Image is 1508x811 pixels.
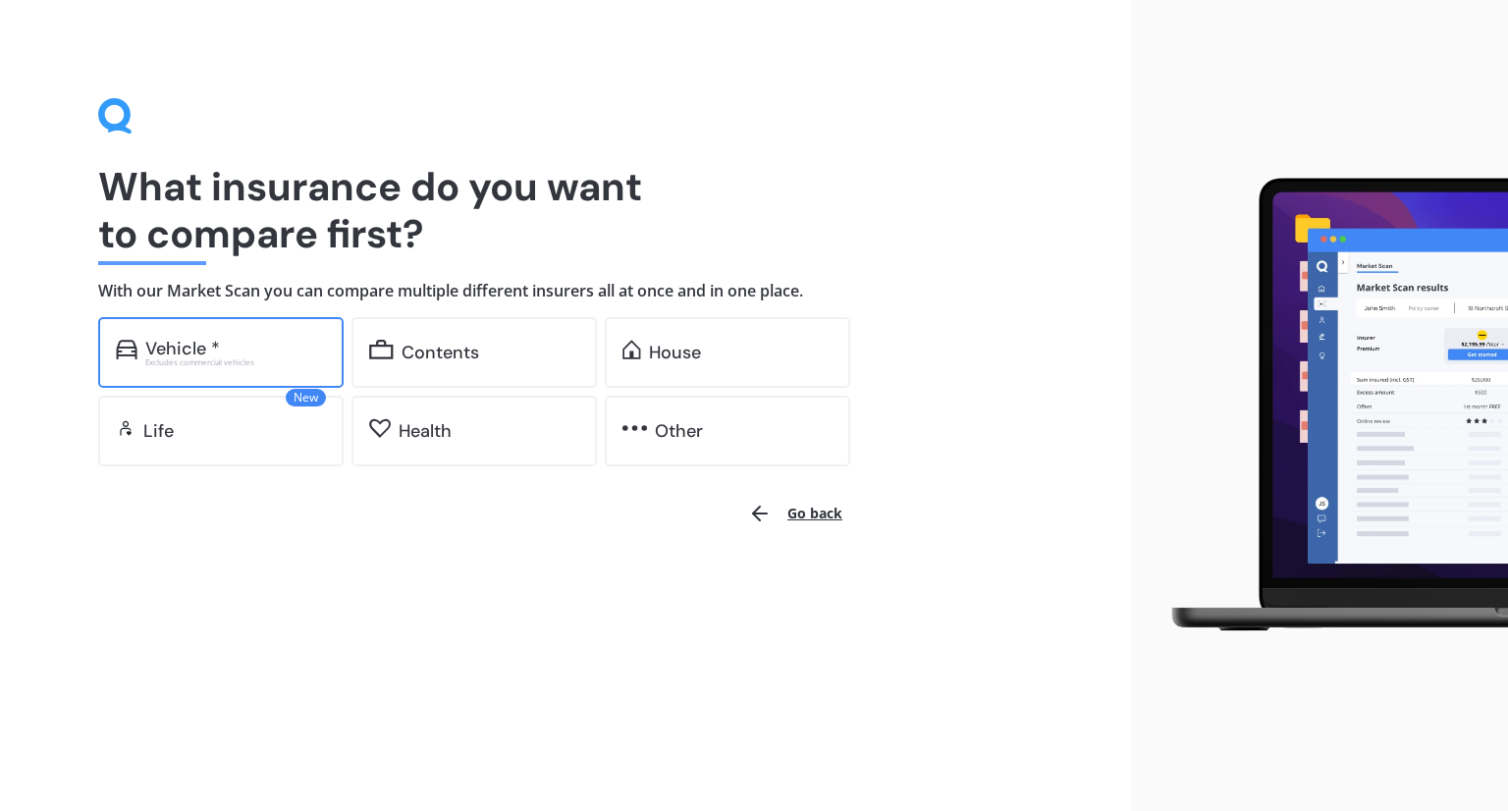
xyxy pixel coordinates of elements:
div: Life [143,421,174,441]
div: Excludes commercial vehicles [145,358,326,366]
div: House [649,343,701,362]
h1: What insurance do you want to compare first? [98,163,1033,257]
img: laptop.webp [1147,168,1508,642]
img: content.01f40a52572271636b6f.svg [369,340,394,359]
h4: With our Market Scan you can compare multiple different insurers all at once and in one place. [98,281,1033,301]
img: car.f15378c7a67c060ca3f3.svg [116,340,137,359]
button: Go back [736,490,854,537]
span: New [286,389,326,406]
div: Health [399,421,452,441]
img: other.81dba5aafe580aa69f38.svg [622,418,647,438]
img: life.f720d6a2d7cdcd3ad642.svg [116,418,135,438]
img: home.91c183c226a05b4dc763.svg [622,340,641,359]
div: Vehicle * [145,339,220,358]
div: Contents [402,343,479,362]
img: health.62746f8bd298b648b488.svg [369,418,391,438]
div: Other [655,421,703,441]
